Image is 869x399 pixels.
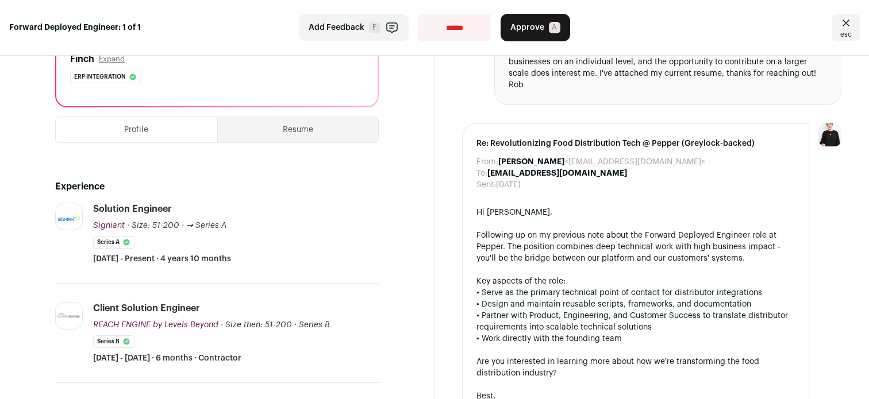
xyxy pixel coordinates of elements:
[93,335,135,348] li: Series B
[70,52,94,66] h2: Finch
[549,22,560,33] span: A
[93,352,241,364] span: [DATE] - [DATE] · 6 months · Contractor
[9,22,141,33] strong: Forward Deployed Engineer: 1 of 1
[496,179,521,191] dd: [DATE]
[476,287,795,299] div: • Serve as the primary technical point of contact for distributor integrations
[294,319,297,331] span: ·
[487,169,627,177] b: [EMAIL_ADDRESS][DOMAIN_NAME]
[476,168,487,179] dt: To:
[498,156,705,168] dd: <[EMAIL_ADDRESS][DOMAIN_NAME]>
[55,180,379,193] h2: Experience
[498,158,564,166] b: [PERSON_NAME]
[840,30,852,39] span: esc
[93,302,200,315] div: Client Solution Engineer
[832,14,860,41] a: Close
[299,14,409,41] button: Add Feedback F
[476,207,795,218] div: Hi [PERSON_NAME],
[476,333,795,344] div: • Work directly with the founding team
[476,179,496,191] dt: Sent:
[93,203,172,215] div: Solution Engineer
[93,236,135,249] li: Series A
[309,22,364,33] span: Add Feedback
[218,117,379,142] button: Resume
[299,321,330,329] span: Series B
[93,253,231,265] span: [DATE] - Present · 4 years 10 months
[127,222,179,230] span: · Size: 51-200
[476,276,795,287] div: Key aspects of the role:
[74,71,126,83] span: Erp integration
[56,211,82,222] img: 1c19ad0de1f8588f183de87a0c8db69ae8c7cdaba90329b21faabccd29e73e99.jpg
[369,22,380,33] span: F
[501,14,570,41] button: Approve A
[476,310,795,333] div: • Partner with Product, Engineering, and Customer Success to translate distributor requirements i...
[476,138,795,149] span: Re: Revolutionizing Food Distribution Tech @ Pepper (Greylock-backed)
[99,55,125,64] button: Expand
[510,22,544,33] span: Approve
[221,321,292,329] span: · Size then: 51-200
[476,299,795,310] div: • Design and maintain reusable scripts, frameworks, and documentation
[56,312,82,320] img: 0f4f18051ad9f6349e36b0652618617eec2b9ff1a631240edd2ef0581080350d.jpg
[93,222,125,230] span: Signiant
[93,321,218,329] span: REACH ENGINE by Levels Beyond
[476,230,795,264] div: Following up on my previous note about the Forward Deployed Engineer role at Pepper. The position...
[476,156,498,168] dt: From:
[56,117,217,142] button: Profile
[182,220,184,231] span: ·
[818,123,841,146] img: 9240684-medium_jpg
[476,356,795,379] div: Are you interested in learning more about how we're transforming the food distribution industry?
[186,222,226,230] span: → Series A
